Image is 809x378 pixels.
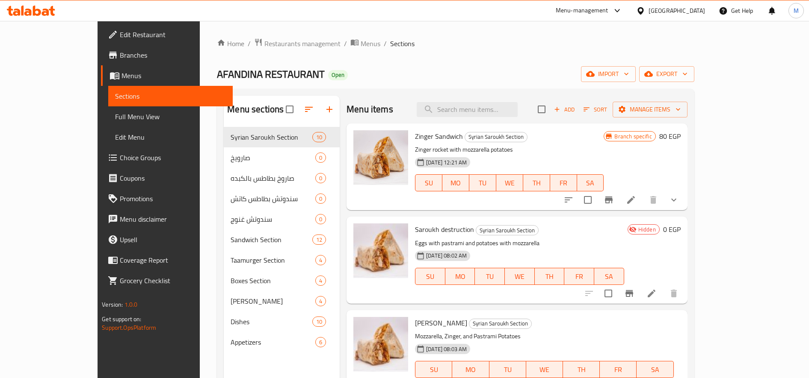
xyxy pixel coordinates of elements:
button: TU [475,268,505,285]
span: 4 [316,277,326,285]
span: 10 [313,133,326,141]
span: Sort sections [299,99,319,120]
span: WE [508,270,531,283]
button: WE [496,174,523,191]
button: TH [563,361,600,378]
svg: Show Choices [669,195,679,205]
img: Zinger Sandwich [353,130,408,185]
span: [DATE] 12:21 AM [423,158,470,167]
h2: Menu sections [227,103,284,116]
span: Menus [121,70,226,81]
span: Dishes [231,316,312,327]
div: items [315,173,326,183]
button: MO [445,268,475,285]
div: items [315,152,326,163]
span: Branches [120,50,226,60]
span: سندوتش غنوج [231,214,315,224]
button: FR [550,174,577,191]
a: Choice Groups [101,147,233,168]
span: Promotions [120,193,226,204]
a: Support.OpsPlatform [102,322,156,333]
div: items [312,234,326,245]
span: Sandwich Section [231,234,312,245]
button: SU [415,174,442,191]
a: Sections [108,86,233,106]
span: FR [554,177,574,189]
button: Add [551,103,578,116]
div: Menu-management [556,6,608,16]
button: FR [600,361,637,378]
a: Edit menu item [626,195,636,205]
div: صارويخ0 [224,147,340,168]
a: Coverage Report [101,250,233,270]
div: Appetizers [231,337,315,347]
span: SA [581,177,601,189]
div: Syrian Saroukh Section [469,319,532,329]
span: SA [598,270,621,283]
div: [PERSON_NAME]4 [224,291,340,311]
span: Syrian Saroukh Section [465,132,527,142]
button: MO [442,174,469,191]
button: TU [469,174,496,191]
span: [DATE] 08:03 AM [423,345,470,353]
input: search [417,102,518,117]
span: Edit Menu [115,132,226,142]
span: MO [449,270,472,283]
a: Restaurants management [254,38,341,49]
div: سندوتش بطاطس كاتش [231,193,315,204]
button: Branch-specific-item [619,283,640,304]
span: Syrian Saroukh Section [476,226,538,235]
span: Select section [533,100,551,118]
li: / [248,38,251,49]
a: Menus [350,38,380,49]
div: items [312,132,326,142]
span: 4 [316,297,326,305]
span: 12 [313,236,326,244]
img: Whale Saroukh [353,317,408,372]
span: import [588,69,629,79]
span: MO [446,177,466,189]
span: Saroukh destruction [415,223,474,236]
button: delete [664,283,684,304]
span: TU [493,363,523,376]
button: show more [664,190,684,210]
span: SU [419,177,439,189]
p: Eggs with pastrami and potatoes with mozzarella [415,238,624,249]
a: Edit Menu [108,127,233,147]
a: Upsell [101,229,233,250]
span: SA [640,363,670,376]
h6: 80 EGP [659,130,681,142]
div: items [315,275,326,286]
span: صاروخ بطاطس بالكبده [231,173,315,183]
span: Manage items [619,104,681,115]
span: Menus [361,38,380,49]
span: 0 [316,154,326,162]
div: Sandwich Section12 [224,229,340,250]
span: Boxes Section [231,275,315,286]
div: Syrian Saroukh Section10 [224,127,340,147]
nav: breadcrumb [217,38,694,49]
button: FR [564,268,594,285]
span: Zinger Sandwich [415,130,463,143]
div: items [315,255,326,265]
span: SU [419,270,442,283]
span: صارويخ [231,152,315,163]
span: AFANDINA RESTAURANT [217,64,325,84]
span: Add item [551,103,578,116]
button: Sort [581,103,609,116]
span: Sort [584,105,607,114]
span: MO [456,363,486,376]
div: Syrian Saroukh Section [465,132,527,142]
span: FR [568,270,591,283]
a: Menu disclaimer [101,209,233,229]
p: Mozzarella, Zinger, and Pastrami Potatoes [415,331,674,342]
a: Full Menu View [108,106,233,127]
button: sort-choices [558,190,579,210]
span: [DATE] 08:02 AM [423,252,470,260]
h6: 0 EGP [663,223,681,235]
button: WE [526,361,563,378]
button: import [581,66,636,82]
button: MO [452,361,489,378]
